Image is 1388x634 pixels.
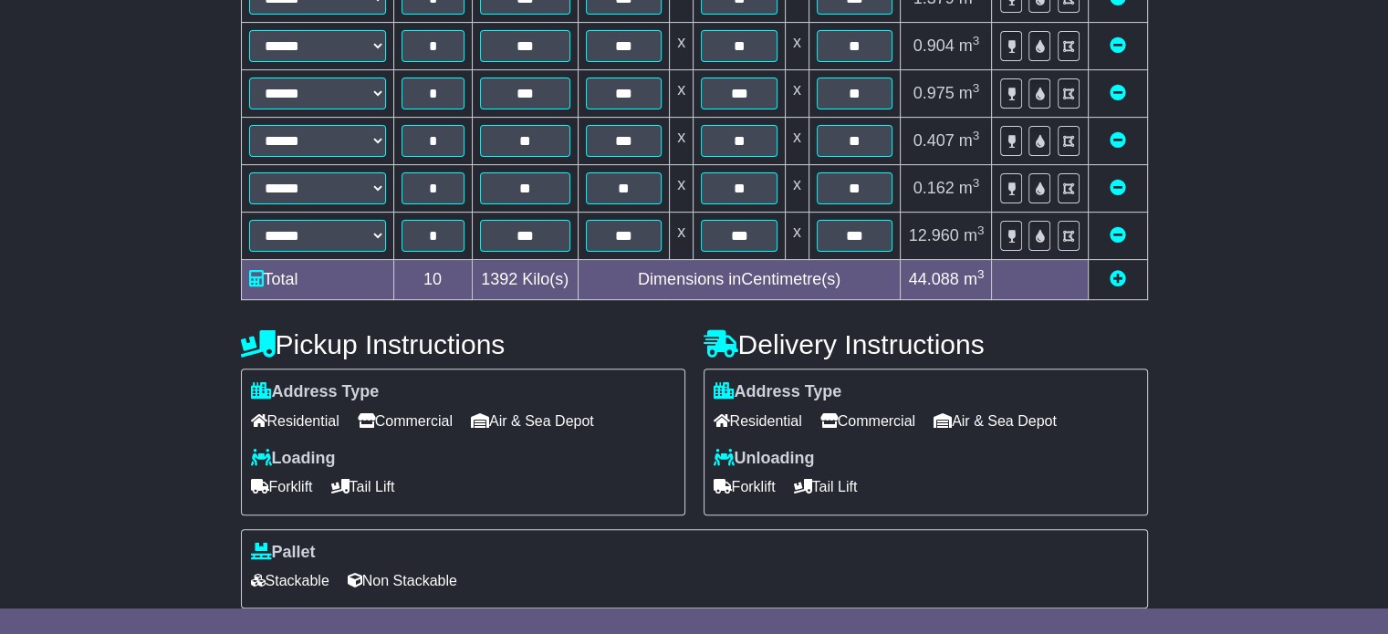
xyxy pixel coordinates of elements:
[358,407,453,435] span: Commercial
[785,118,809,165] td: x
[1110,84,1126,102] a: Remove this item
[959,179,980,197] span: m
[241,260,393,300] td: Total
[913,84,955,102] span: 0.975
[251,473,313,501] span: Forklift
[1110,270,1126,288] a: Add new item
[973,81,980,95] sup: 3
[714,407,802,435] span: Residential
[973,34,980,47] sup: 3
[714,473,776,501] span: Forklift
[909,270,959,288] span: 44.088
[251,543,316,563] label: Pallet
[670,165,694,213] td: x
[481,270,517,288] span: 1392
[704,329,1148,359] h4: Delivery Instructions
[1110,36,1126,55] a: Remove this item
[251,566,329,595] span: Stackable
[785,70,809,118] td: x
[348,566,457,595] span: Non Stackable
[714,382,842,402] label: Address Type
[472,260,578,300] td: Kilo(s)
[578,260,901,300] td: Dimensions in Centimetre(s)
[1110,131,1126,150] a: Remove this item
[959,36,980,55] span: m
[909,226,959,244] span: 12.960
[471,407,594,435] span: Air & Sea Depot
[934,407,1057,435] span: Air & Sea Depot
[670,23,694,70] td: x
[959,131,980,150] span: m
[785,23,809,70] td: x
[251,449,336,469] label: Loading
[913,179,955,197] span: 0.162
[785,165,809,213] td: x
[393,260,472,300] td: 10
[820,407,915,435] span: Commercial
[1110,226,1126,244] a: Remove this item
[241,329,685,359] h4: Pickup Instructions
[913,131,955,150] span: 0.407
[670,118,694,165] td: x
[670,213,694,260] td: x
[964,270,985,288] span: m
[977,223,985,237] sup: 3
[913,36,955,55] span: 0.904
[714,449,815,469] label: Unloading
[331,473,395,501] span: Tail Lift
[973,129,980,142] sup: 3
[964,226,985,244] span: m
[977,267,985,281] sup: 3
[785,213,809,260] td: x
[973,176,980,190] sup: 3
[670,70,694,118] td: x
[1110,179,1126,197] a: Remove this item
[251,407,339,435] span: Residential
[959,84,980,102] span: m
[251,382,380,402] label: Address Type
[794,473,858,501] span: Tail Lift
